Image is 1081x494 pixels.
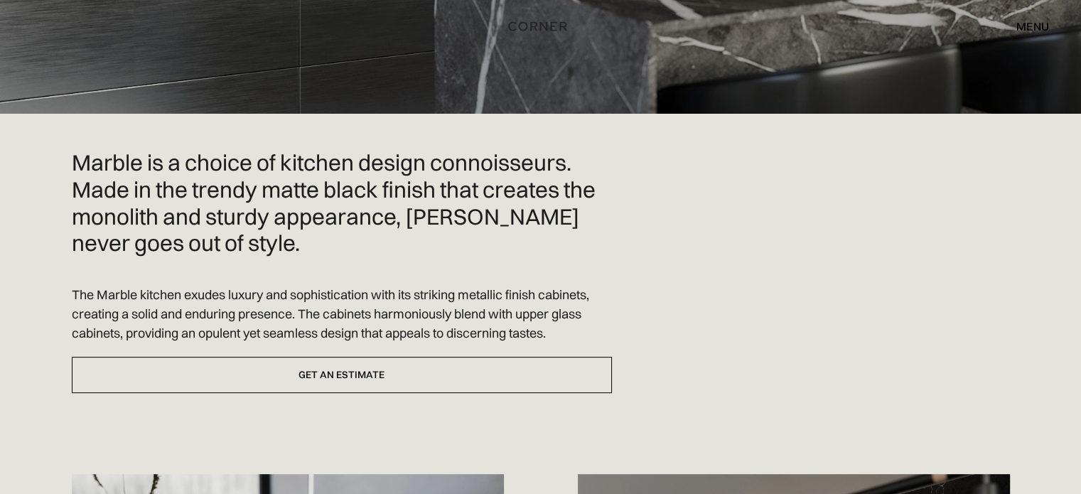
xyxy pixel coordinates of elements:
[72,285,612,343] p: The Marble kitchen exudes luxury and sophistication with its striking metallic finish cabinets, c...
[1002,14,1049,38] div: menu
[1016,21,1049,32] div: menu
[72,149,612,257] h2: Marble is a choice of kitchen design connoisseurs. Made in the trendy matte black finish that cre...
[503,17,577,36] a: home
[72,357,612,393] a: Get an estimate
